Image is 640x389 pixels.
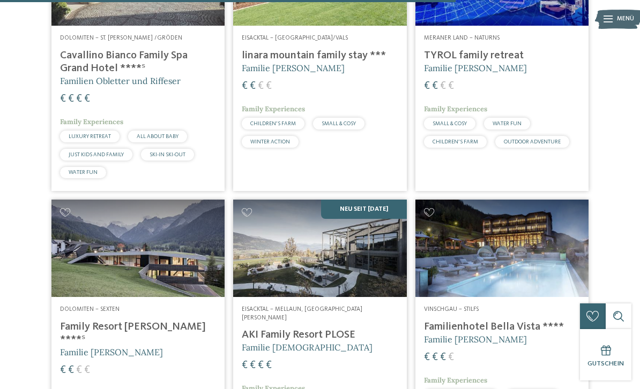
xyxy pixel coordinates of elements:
span: Familie [PERSON_NAME] [424,334,527,345]
span: WINTER ACTION [250,139,290,144]
span: Vinschgau – Stilfs [424,306,479,312]
span: € [448,81,454,91]
span: € [68,365,74,376]
span: € [76,94,82,104]
span: SMALL & COSY [322,121,356,126]
span: € [424,352,430,363]
span: JUST KIDS AND FAMILY [69,152,124,157]
h4: Familienhotel Bella Vista **** [424,321,580,333]
span: CHILDREN’S FARM [250,121,296,126]
span: WATER FUN [493,121,522,126]
span: Familie [PERSON_NAME] [242,63,345,73]
h4: Family Resort [PERSON_NAME] ****ˢ [60,321,216,346]
span: € [432,81,438,91]
span: € [242,360,248,371]
span: € [448,352,454,363]
span: € [250,81,256,91]
span: € [84,94,90,104]
span: CHILDREN’S FARM [433,139,478,144]
span: Familien Obletter und Riffeser [60,75,181,86]
span: OUTDOOR ADVENTURE [504,139,561,144]
a: Gutschein [580,329,631,380]
span: Familie [PERSON_NAME] [60,347,163,357]
span: € [424,81,430,91]
span: € [242,81,248,91]
span: SKI-IN SKI-OUT [150,152,185,157]
span: Meraner Land – Naturns [424,35,500,41]
span: SMALL & COSY [433,121,467,126]
span: Family Experiences [424,104,487,113]
span: € [68,94,74,104]
span: Familie [PERSON_NAME] [424,63,527,73]
span: ALL ABOUT BABY [137,134,178,139]
span: € [258,360,264,371]
span: € [266,360,272,371]
span: € [250,360,256,371]
span: Eisacktal – [GEOGRAPHIC_DATA]/Vals [242,35,348,41]
span: Dolomiten – Sexten [60,306,120,312]
img: Familienhotels gesucht? Hier findet ihr die besten! [415,200,589,297]
span: € [60,94,66,104]
span: Family Experiences [60,117,123,126]
span: € [440,81,446,91]
img: Familienhotels gesucht? Hier findet ihr die besten! [233,200,406,297]
span: WATER FUN [69,170,98,175]
span: € [60,365,66,376]
h4: linara mountain family stay *** [242,49,398,62]
span: € [440,352,446,363]
span: Family Experiences [424,376,487,385]
span: Dolomiten – St. [PERSON_NAME] /Gröden [60,35,182,41]
span: Familie [DEMOGRAPHIC_DATA] [242,342,373,353]
span: € [258,81,264,91]
h4: TYROL family retreat [424,49,580,62]
span: € [76,365,82,376]
span: LUXURY RETREAT [69,134,111,139]
span: € [84,365,90,376]
h4: AKI Family Resort PLOSE [242,329,398,341]
span: € [432,352,438,363]
h4: Cavallino Bianco Family Spa Grand Hotel ****ˢ [60,49,216,75]
span: Family Experiences [242,104,305,113]
span: Gutschein [587,360,624,367]
span: € [266,81,272,91]
img: Family Resort Rainer ****ˢ [51,200,225,297]
span: Eisacktal – Mellaun, [GEOGRAPHIC_DATA][PERSON_NAME] [242,306,362,321]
